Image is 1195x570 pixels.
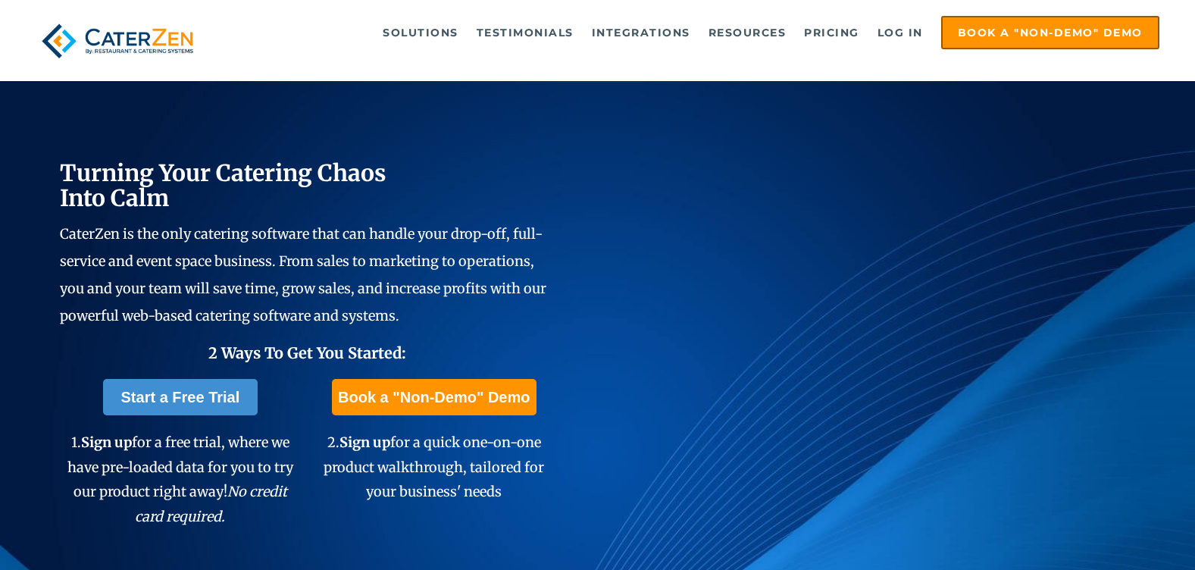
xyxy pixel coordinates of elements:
a: Log in [870,17,931,48]
a: Solutions [375,17,466,48]
div: Navigation Menu [228,16,1159,49]
a: Integrations [584,17,698,48]
a: Testimonials [469,17,581,48]
a: Book a "Non-Demo" Demo [941,16,1159,49]
span: CaterZen is the only catering software that can handle your drop-off, full-service and event spac... [60,225,546,324]
span: Sign up [339,434,390,451]
a: Start a Free Trial [103,379,258,415]
a: Pricing [796,17,867,48]
span: 2 Ways To Get You Started: [208,343,406,362]
a: Resources [701,17,794,48]
em: No credit card required. [135,483,287,525]
span: Sign up [81,434,132,451]
span: 1. for a free trial, where we have pre-loaded data for you to try our product right away! [67,434,293,525]
img: caterzen [36,16,199,66]
span: 2. for a quick one-on-one product walkthrough, tailored for your business' needs [324,434,544,500]
a: Book a "Non-Demo" Demo [332,379,536,415]
span: Turning Your Catering Chaos Into Calm [60,158,386,212]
